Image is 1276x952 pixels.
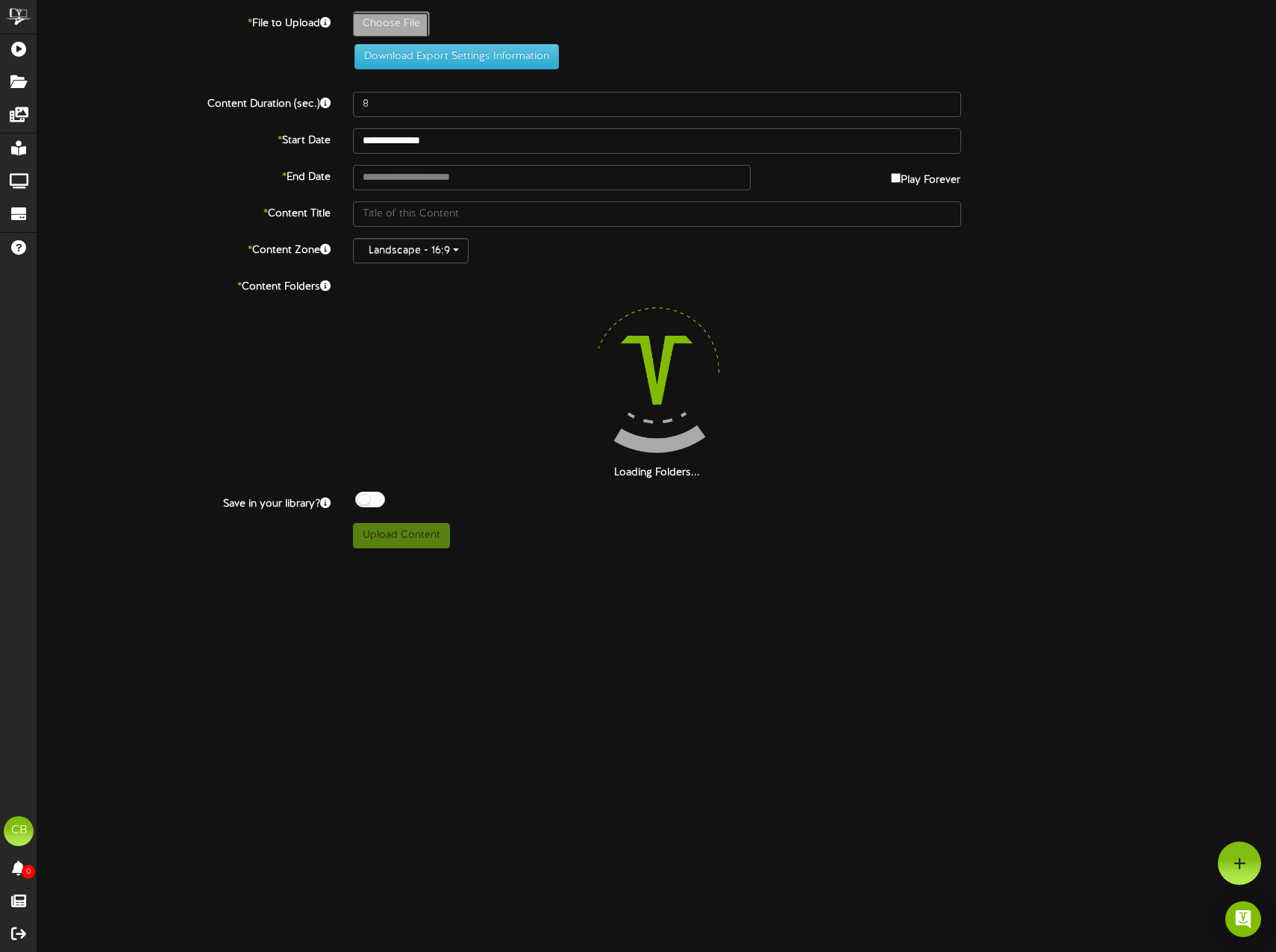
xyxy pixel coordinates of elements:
label: Content Zone [26,238,342,258]
button: Download Export Settings Information [354,44,559,69]
span: 0 [22,865,35,879]
input: Play Forever [891,173,901,183]
label: Content Folders [26,275,342,295]
a: Download Export Settings Information [347,51,559,62]
label: Start Date [26,128,342,148]
img: loading-spinner-4.png [561,275,752,466]
label: End Date [26,165,342,185]
label: Content Duration (sec.) [26,92,342,112]
input: Title of this Content [353,201,961,227]
div: Open Intercom Messenger [1225,901,1261,937]
label: Content Title [26,201,342,222]
button: Landscape - 16:9 [353,238,469,263]
button: Upload Content [353,523,450,548]
label: Save in your library? [26,492,342,512]
label: Play Forever [891,165,960,188]
div: CB [4,816,34,846]
label: File to Upload [26,11,342,31]
strong: Loading Folders... [614,467,700,478]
